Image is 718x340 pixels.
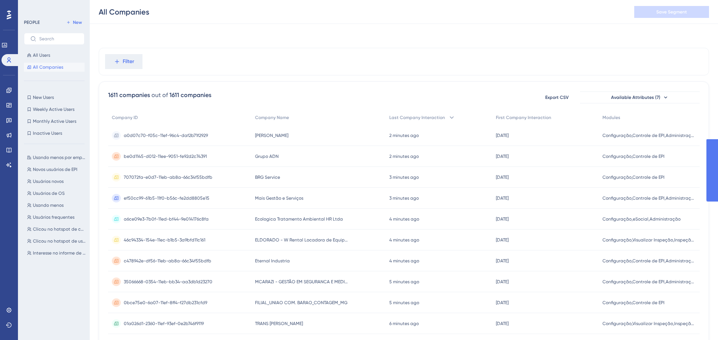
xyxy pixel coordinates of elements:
button: Export CSV [538,91,576,103]
span: New [73,19,82,25]
span: Clicou no hotspot de checklist personalizado [33,226,86,232]
span: Configuração,Controle de EPI,Administração [602,132,696,138]
span: Clicou no hotspot de usuário [33,238,86,244]
span: 0bce75e0-6a07-11ef-8ff4-f27db231cfd9 [124,300,207,306]
span: New Users [33,94,54,100]
span: 707072fa-e0d7-11eb-ab8a-66c34f55bdfb [124,174,212,180]
span: Configuração,Controle de EPI,Administração [602,258,696,264]
div: PEOPLE [24,19,40,25]
button: Weekly Active Users [24,105,85,114]
span: Usuários novos [33,178,64,184]
span: Configuração,Visualizar Inspeção,Inspeção [PERSON_NAME],Plano de Ação,Treinamento [602,237,696,243]
span: 46c94334-154e-11ec-b1b5-3a9bfd11c161 [124,237,205,243]
span: Configuração,Controle de EPI [602,300,665,306]
time: [DATE] [496,154,509,159]
span: Interesse no informe de condição [PERSON_NAME] [33,250,86,256]
span: 01a026d1-2360-11ef-93ef-0e2b746f9119 [124,321,204,327]
span: Usuários frequentes [33,214,74,220]
span: All Companies [33,64,63,70]
span: Modules [602,115,620,121]
span: c478942e-df56-11eb-ab8a-66c34f55bdfb [124,258,211,264]
span: [PERSON_NAME] [255,132,288,138]
button: Monthly Active Users [24,117,85,126]
span: Inactive Users [33,130,62,136]
span: Save Segment [656,9,687,15]
button: Inactive Users [24,129,85,138]
span: be0d1145-d012-11ee-9051-fe92d2c74391 [124,153,207,159]
time: [DATE] [496,300,509,305]
time: 2 minutes ago [389,154,419,159]
time: [DATE] [496,196,509,201]
button: All Users [24,51,85,60]
div: 1611 companies [169,91,211,100]
span: Usando menos por empresa [33,155,86,160]
span: TRANS [PERSON_NAME] [255,321,303,327]
time: 4 minutes ago [389,216,419,222]
span: Ecologica Tratamento Ambiental HR Ltda [255,216,343,222]
span: Usuários de OS [33,190,65,196]
span: Filter [123,57,134,66]
span: 35066668-0354-11eb-bb34-aa3db1d23270 [124,279,212,285]
span: a0d07c70-f05c-11ef-96c4-daf2b71f2929 [124,132,208,138]
time: 3 minutes ago [389,175,419,180]
time: 3 minutes ago [389,196,419,201]
span: First Company Interaction [496,115,551,121]
button: New [64,18,85,27]
input: Search [39,36,78,41]
span: Usando menos [33,202,64,208]
time: [DATE] [496,133,509,138]
span: Company ID [112,115,138,121]
div: out of [151,91,168,100]
span: MCARAZI - GESTÃO EM SEGURANCA E MEDICINA DO TRABALHO [255,279,349,285]
time: 2 minutes ago [389,133,419,138]
span: Configuração,Controle de EPI [602,153,665,159]
span: Novos usuários de EPI [33,166,77,172]
time: [DATE] [496,258,509,263]
span: Eternal Industria [255,258,290,264]
button: Clicou no hotspot de checklist personalizado [24,225,89,234]
span: Configuração,Controle de EPI,Administração [602,195,696,201]
button: Usando menos por empresa [24,153,89,162]
span: ef50cc99-61b5-11f0-b56c-fe2dd8805e15 [124,195,209,201]
time: 5 minutes ago [389,279,419,284]
button: Usando menos [24,201,89,210]
time: [DATE] [496,321,509,326]
span: Grupo ADN [255,153,279,159]
span: Weekly Active Users [33,106,74,112]
span: Last Company Interaction [389,115,445,121]
time: 4 minutes ago [389,258,419,263]
time: [DATE] [496,216,509,222]
span: Mais Gestão e Serviços [255,195,303,201]
span: Export CSV [545,94,569,100]
time: [DATE] [496,279,509,284]
div: All Companies [99,7,149,17]
div: 1611 companies [108,91,150,100]
span: a6ce09e3-7b0f-11ed-bf44-9e014176c8fa [124,216,209,222]
button: All Companies [24,63,85,72]
span: FILIAL_UNIAO COM. BARAO_CONTAGEM_MG [255,300,347,306]
button: Usuários de OS [24,189,89,198]
button: Interesse no informe de condição [PERSON_NAME] [24,249,89,258]
button: Usuários frequentes [24,213,89,222]
span: Configuração,Controle de EPI [602,174,665,180]
button: Clicou no hotspot de usuário [24,237,89,246]
button: Usuários novos [24,177,89,186]
time: [DATE] [496,237,509,243]
button: Available Attributes (7) [580,91,700,103]
time: 6 minutes ago [389,321,419,326]
time: [DATE] [496,175,509,180]
time: 5 minutes ago [389,300,419,305]
span: Configuração,eSocial,Administração [602,216,681,222]
span: Configuração,Controle de EPI,Administração [602,279,696,285]
button: New Users [24,93,85,102]
button: Novos usuários de EPI [24,165,89,174]
span: All Users [33,52,50,58]
span: BRG Service [255,174,280,180]
span: Configuração,Visualizar Inspeção,Inspeção [PERSON_NAME],Plano de Ação,Controle de EPI,Treinamento... [602,321,696,327]
time: 4 minutes ago [389,237,419,243]
span: Available Attributes (7) [611,94,660,100]
span: Monthly Active Users [33,118,76,124]
button: Save Segment [634,6,709,18]
span: ELDORADO - W Rental Locadora de Equipamentos Ltda. [255,237,349,243]
span: Company Name [255,115,289,121]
